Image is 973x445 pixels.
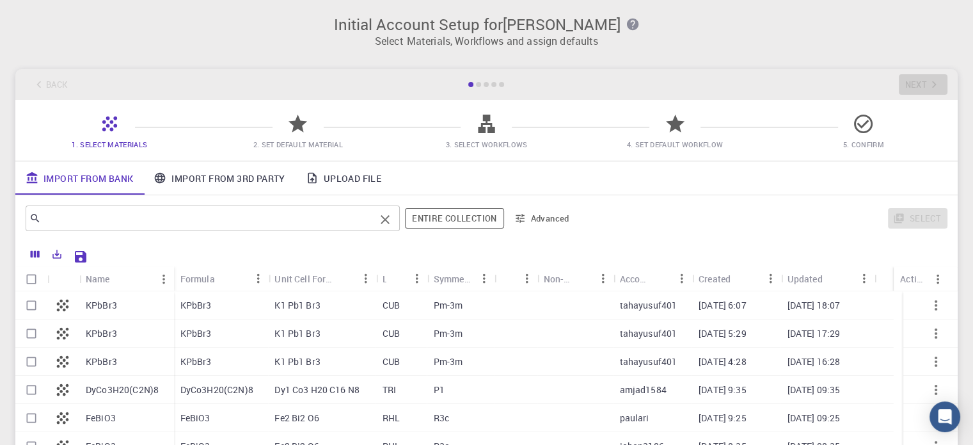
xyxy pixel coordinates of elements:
[434,384,445,396] p: P1
[23,15,950,33] h3: Initial Account Setup for [PERSON_NAME]
[517,268,537,289] button: Menu
[180,327,212,340] p: KPbBr3
[787,355,840,368] p: [DATE] 16:28
[434,412,449,425] p: R3c
[375,209,395,230] button: Clear
[509,208,576,229] button: Advanced
[699,355,747,368] p: [DATE] 4:28
[699,266,731,291] div: Created
[180,384,253,396] p: DyCo3H20(C2N)8
[929,401,960,432] div: Open Intercom Messenger
[699,384,747,396] p: [DATE] 9:35
[619,355,677,368] p: tahayusuf401
[544,266,573,291] div: Non-periodic
[434,299,463,312] p: Pm-3m
[572,268,592,289] button: Sort
[619,299,677,312] p: tahayusuf401
[854,268,874,289] button: Menu
[356,268,376,289] button: Menu
[787,299,840,312] p: [DATE] 18:07
[383,299,400,312] p: CUB
[651,268,672,289] button: Sort
[79,266,174,291] div: Name
[843,140,884,149] span: 5. Confirm
[619,384,666,396] p: amjad1584
[274,355,320,368] p: K1 Pb1 Br3
[26,9,72,20] span: Support
[180,266,215,291] div: Formula
[445,140,527,149] span: 3. Select Workflows
[787,327,840,340] p: [DATE] 17:29
[823,268,843,289] button: Sort
[434,327,463,340] p: Pm-3m
[47,266,79,291] div: Icon
[86,384,159,396] p: DyCo3H20(C2N)8
[619,412,649,425] p: paulari
[383,412,400,425] p: RHL
[787,384,840,396] p: [DATE] 09:35
[15,161,143,195] a: Import From Bank
[787,412,840,425] p: [DATE] 09:25
[787,266,822,291] div: Updated
[143,161,295,195] a: Import From 3rd Party
[627,140,723,149] span: 4. Set Default Workflow
[383,384,396,396] p: TRI
[86,355,117,368] p: KPbBr3
[86,327,117,340] p: KPbBr3
[699,327,747,340] p: [DATE] 5:29
[760,268,780,289] button: Menu
[928,269,948,289] button: Menu
[613,266,692,291] div: Account
[268,266,376,291] div: Unit Cell Formula
[383,327,400,340] p: CUB
[619,327,677,340] p: tahayusuf401
[274,327,320,340] p: K1 Pb1 Br3
[501,268,521,289] button: Sort
[24,244,46,264] button: Columns
[86,266,110,291] div: Name
[731,268,751,289] button: Sort
[253,140,343,149] span: 2. Set Default Material
[296,161,392,195] a: Upload File
[780,266,874,291] div: Updated
[46,244,68,264] button: Export
[692,266,781,291] div: Created
[900,266,928,291] div: Actions
[23,33,950,49] p: Select Materials, Workflows and assign defaults
[110,269,131,289] button: Sort
[274,266,335,291] div: Unit Cell Formula
[407,268,427,289] button: Menu
[405,208,503,229] button: Entire collection
[592,268,613,289] button: Menu
[383,355,400,368] p: CUB
[180,299,212,312] p: KPbBr3
[699,299,747,312] p: [DATE] 6:07
[180,412,210,425] p: FeBiO3
[427,266,494,291] div: Symmetry
[474,268,494,289] button: Menu
[537,266,613,291] div: Non-periodic
[894,266,948,291] div: Actions
[86,412,116,425] p: FeBiO3
[383,266,386,291] div: Lattice
[86,299,117,312] p: KPbBr3
[434,355,463,368] p: Pm-3m
[672,268,692,289] button: Menu
[494,266,537,291] div: Tags
[154,269,174,289] button: Menu
[376,266,427,291] div: Lattice
[699,412,747,425] p: [DATE] 9:25
[386,268,407,289] button: Sort
[274,299,320,312] p: K1 Pb1 Br3
[180,355,212,368] p: KPbBr3
[274,384,360,396] p: Dy1 Co3 H20 C16 N8
[434,266,474,291] div: Symmetry
[335,268,356,289] button: Sort
[68,244,93,270] button: Save Explorer Settings
[405,208,503,229] span: Filter throughout whole library including sets (folders)
[174,266,269,291] div: Formula
[215,268,235,289] button: Sort
[248,268,268,289] button: Menu
[274,412,319,425] p: Fe2 Bi2 O6
[72,140,147,149] span: 1. Select Materials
